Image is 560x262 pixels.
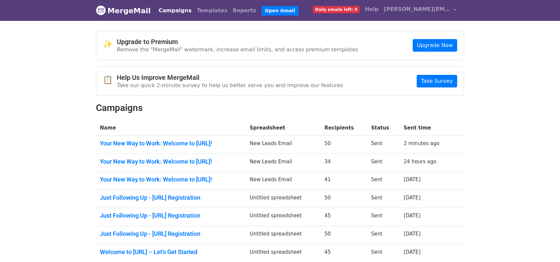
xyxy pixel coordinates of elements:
th: Sent time [400,120,454,136]
th: Spreadsheet [245,120,320,136]
td: 34 [320,154,367,172]
a: Reports [230,4,259,17]
a: Welcome to [URL] – Let’s Get Started [100,248,242,256]
td: Sent [367,172,399,190]
a: [DATE] [404,195,421,201]
a: Just Following Up - [URL] Registration [100,230,242,237]
td: 45 [320,208,367,226]
a: [PERSON_NAME][EMAIL_ADDRESS][PERSON_NAME] [381,3,459,18]
a: Upgrade Now [413,39,457,52]
a: [DATE] [404,213,421,219]
span: [PERSON_NAME][EMAIL_ADDRESS][PERSON_NAME] [384,5,450,13]
span: ✨ [103,39,117,49]
span: Daily emails left: 0 [313,6,360,13]
td: Sent [367,208,399,226]
a: Your New Way to Work: Welcome to [URL]! [100,158,242,165]
td: 50 [320,136,367,154]
h4: Upgrade to Premium [117,38,358,46]
a: 2 minutes ago [404,140,440,146]
a: MergeMail [96,4,151,18]
th: Recipients [320,120,367,136]
td: Untitled spreadsheet [245,190,320,208]
th: Status [367,120,399,136]
th: Name [96,120,245,136]
td: Untitled spreadsheet [245,208,320,226]
td: 41 [320,172,367,190]
td: 50 [320,190,367,208]
a: 24 hours ago [404,159,437,165]
img: MergeMail logo [96,5,106,15]
p: Remove the "MergeMail" watermark, increase email limits, and access premium templates [117,46,358,53]
a: [DATE] [404,249,421,255]
h2: Campaigns [96,102,464,114]
td: Sent [367,154,399,172]
a: Just Following Up - [URL] Registration [100,194,242,201]
td: New Leads Email [245,154,320,172]
a: [DATE] [404,231,421,237]
td: Sent [367,190,399,208]
td: Sent [367,136,399,154]
a: Your New Way to Work: Welcome to [URL]! [100,176,242,183]
td: Sent [367,226,399,244]
a: Open Gmail [261,6,298,16]
a: Your New Way to Work: Welcome to [URL]! [100,140,242,147]
a: Just Following Up - [URL] Registration [100,212,242,219]
td: New Leads Email [245,136,320,154]
h4: Help Us Improve MergeMail [117,74,343,81]
td: New Leads Email [245,172,320,190]
a: Templates [194,4,230,17]
a: Take Survey [417,75,457,87]
span: 📋 [103,75,117,85]
a: Help [362,3,381,16]
td: 50 [320,226,367,244]
a: Daily emails left: 0 [310,3,362,16]
td: Untitled spreadsheet [245,226,320,244]
a: [DATE] [404,177,421,183]
a: Campaigns [156,4,194,17]
p: Take our quick 2-minute survey to help us better serve you and improve our features [117,82,343,89]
